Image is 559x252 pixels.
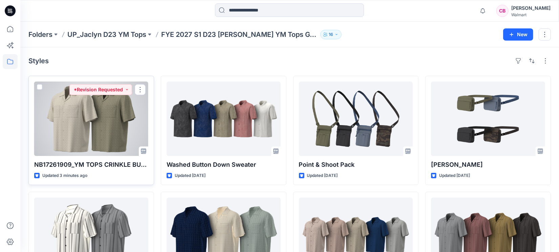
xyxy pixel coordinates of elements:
div: [PERSON_NAME] [511,4,551,12]
h4: Styles [28,57,49,65]
p: FYE 2027 S1 D23 [PERSON_NAME] YM Tops GT IMPORTS [161,30,318,39]
div: Walmart [511,12,551,17]
a: NB17261909_YM TOPS CRINKLE BUTTON FRONT [34,82,148,156]
a: UP_Jaclyn D23 YM Tops [67,30,146,39]
a: Fanny Pack [431,82,545,156]
a: Point & Shoot Pack [299,82,413,156]
p: Updated [DATE] [307,172,338,179]
p: [PERSON_NAME] [431,160,545,169]
p: Updated 3 minutes ago [42,172,87,179]
p: Updated [DATE] [175,172,206,179]
a: Washed Button Down Sweater [167,82,281,156]
button: New [503,28,533,41]
p: Point & Shoot Pack [299,160,413,169]
p: Updated [DATE] [439,172,470,179]
p: NB17261909_YM TOPS CRINKLE BUTTON FRONT [34,160,148,169]
a: Folders [28,30,52,39]
p: 16 [329,31,333,38]
p: Washed Button Down Sweater [167,160,281,169]
div: CB [496,5,509,17]
button: 16 [320,30,342,39]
